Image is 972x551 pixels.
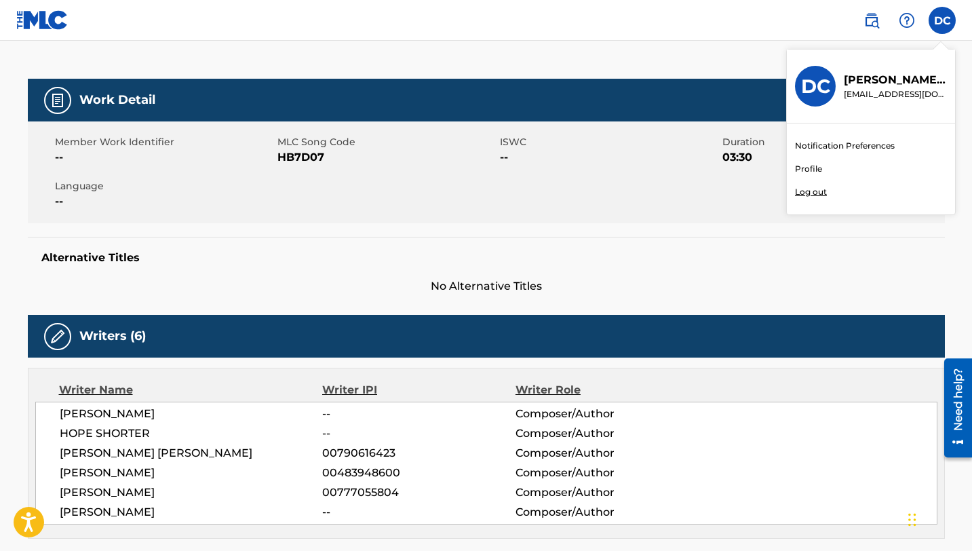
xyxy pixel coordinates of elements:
p: dawndanielleclegg@gmail.com [844,88,947,100]
span: Composer/Author [516,465,691,481]
span: Duration [722,135,941,149]
span: -- [55,193,274,210]
span: MLC Song Code [277,135,497,149]
span: Composer/Author [516,504,691,520]
a: Notification Preferences [795,140,895,152]
span: -- [322,504,515,520]
div: Writer IPI [322,382,516,398]
span: -- [500,149,719,166]
span: [PERSON_NAME] [60,406,323,422]
span: Composer/Author [516,406,691,422]
span: Language [55,179,274,193]
p: Log out [795,186,827,198]
span: 00777055804 [322,484,515,501]
iframe: Chat Widget [904,486,972,551]
span: Member Work Identifier [55,135,274,149]
h5: Work Detail [79,92,155,108]
span: Composer/Author [516,484,691,501]
span: 00790616423 [322,445,515,461]
span: HB7D07 [277,149,497,166]
span: -- [322,406,515,422]
span: 03:30 [722,149,941,166]
span: -- [55,149,274,166]
img: help [899,12,915,28]
img: Work Detail [50,92,66,109]
div: User Menu [929,7,956,34]
div: Writer Name [59,382,323,398]
span: [PERSON_NAME] [60,465,323,481]
span: [PERSON_NAME] [PERSON_NAME] [60,445,323,461]
img: search [863,12,880,28]
span: ISWC [500,135,719,149]
span: [PERSON_NAME] [60,484,323,501]
a: Public Search [858,7,885,34]
h3: DC [801,75,830,98]
iframe: Resource Center [934,353,972,462]
img: MLC Logo [16,10,69,30]
span: [PERSON_NAME] [60,504,323,520]
div: Writer Role [516,382,691,398]
span: Composer/Author [516,445,691,461]
h5: Writers (6) [79,328,146,344]
span: Composer/Author [516,425,691,442]
a: Profile [795,163,822,175]
div: Drag [908,499,916,540]
span: -- [322,425,515,442]
h5: Alternative Titles [41,251,931,265]
span: No Alternative Titles [28,278,945,294]
img: Writers [50,328,66,345]
p: DAWN DANIELLE CLEGG [844,72,947,88]
span: HOPE SHORTER [60,425,323,442]
div: Help [893,7,920,34]
span: 00483948600 [322,465,515,481]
